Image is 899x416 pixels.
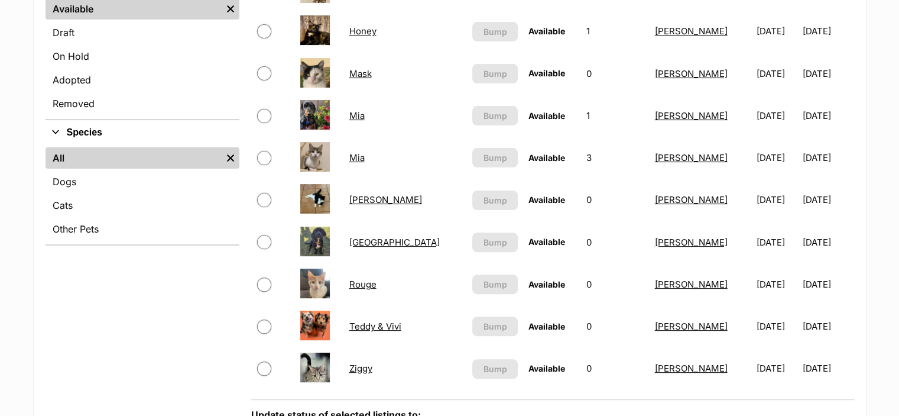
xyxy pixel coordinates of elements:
td: 0 [582,53,649,94]
button: Bump [472,275,518,294]
span: Bump [483,320,507,333]
td: [DATE] [752,53,801,94]
a: Other Pets [46,218,239,240]
span: Bump [483,363,507,375]
a: [PERSON_NAME] [655,237,728,248]
a: [PERSON_NAME] [655,110,728,121]
a: All [46,147,222,169]
a: Mia [349,110,365,121]
button: Bump [472,148,518,167]
span: Bump [483,109,507,122]
span: Available [528,111,565,121]
td: 3 [582,137,649,178]
td: [DATE] [803,179,852,220]
button: Bump [472,106,518,125]
button: Bump [472,191,518,210]
a: Remove filter [222,147,239,169]
td: 0 [582,222,649,263]
a: Honey [349,25,377,37]
td: [DATE] [803,95,852,136]
span: Available [528,321,565,331]
button: Bump [472,22,518,41]
td: [DATE] [752,95,801,136]
button: Bump [472,359,518,379]
td: [DATE] [803,348,852,389]
span: Available [528,195,565,205]
a: Dogs [46,171,239,192]
span: Available [528,237,565,247]
span: Available [528,153,565,163]
td: 1 [582,11,649,51]
span: Available [528,26,565,36]
td: 0 [582,348,649,389]
span: Available [528,68,565,78]
span: Bump [483,236,507,249]
a: [PERSON_NAME] [655,363,728,374]
span: Available [528,279,565,289]
td: [DATE] [803,264,852,305]
a: [PERSON_NAME] [655,152,728,163]
td: [DATE] [803,53,852,94]
a: Removed [46,93,239,114]
td: [DATE] [803,306,852,347]
a: Rouge [349,279,377,290]
td: [DATE] [752,264,801,305]
td: [DATE] [752,137,801,178]
a: Adopted [46,69,239,91]
a: Mask [349,68,372,79]
td: 0 [582,264,649,305]
td: [DATE] [803,222,852,263]
a: [PERSON_NAME] [655,194,728,205]
button: Species [46,125,239,140]
a: Ziggy [349,363,372,374]
td: 1 [582,95,649,136]
a: [PERSON_NAME] [655,321,728,332]
a: Mia [349,152,365,163]
td: [DATE] [803,11,852,51]
a: [PERSON_NAME] [655,68,728,79]
span: Bump [483,151,507,164]
div: Species [46,145,239,244]
td: [DATE] [803,137,852,178]
a: [PERSON_NAME] [655,25,728,37]
span: Available [528,363,565,373]
span: Bump [483,25,507,38]
td: [DATE] [752,222,801,263]
td: 0 [582,179,649,220]
a: [PERSON_NAME] [349,194,422,205]
button: Bump [472,317,518,336]
td: [DATE] [752,348,801,389]
td: [DATE] [752,11,801,51]
span: Bump [483,278,507,291]
td: 0 [582,306,649,347]
td: [DATE] [752,179,801,220]
span: Bump [483,194,507,207]
a: Cats [46,195,239,216]
a: Teddy & Vivi [349,321,401,332]
td: [DATE] [752,306,801,347]
button: Bump [472,64,518,83]
a: On Hold [46,46,239,67]
a: [GEOGRAPHIC_DATA] [349,237,440,248]
a: [PERSON_NAME] [655,279,728,290]
a: Draft [46,22,239,43]
button: Bump [472,233,518,252]
span: Bump [483,67,507,80]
